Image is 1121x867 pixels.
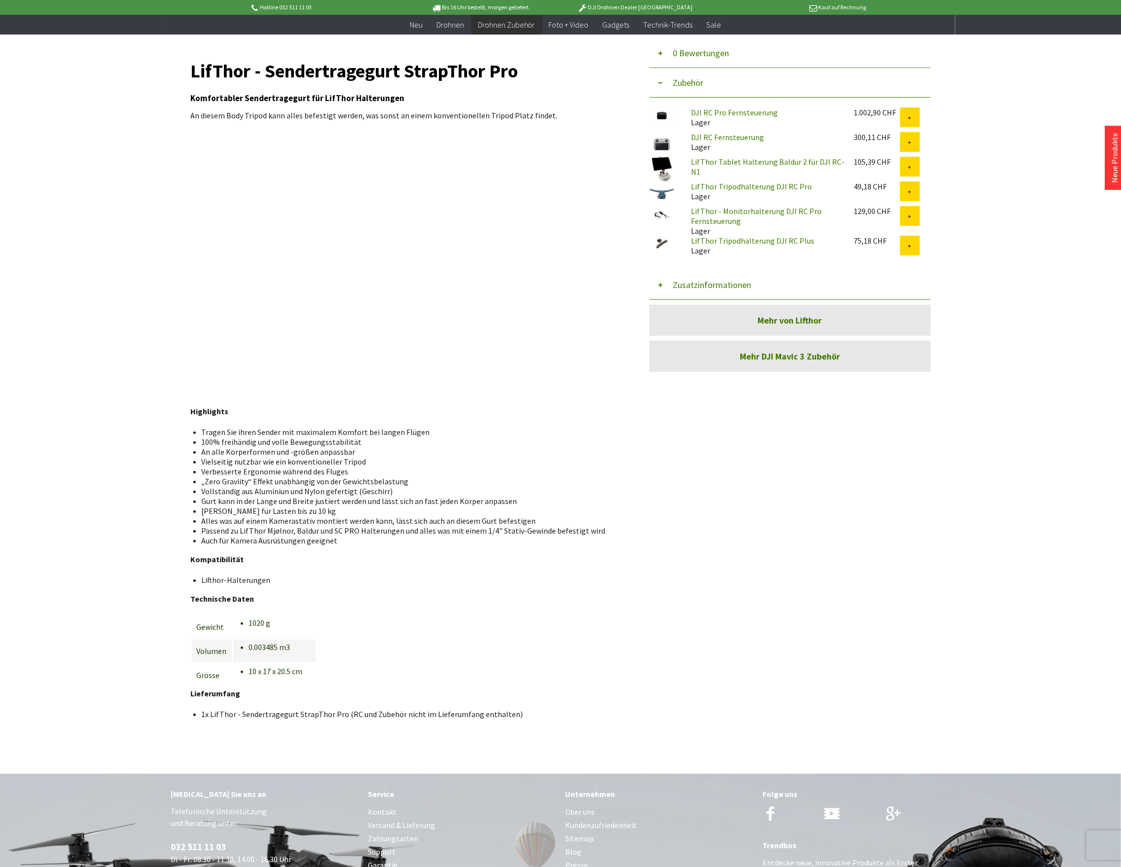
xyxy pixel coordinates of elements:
[191,615,232,639] td: Gewicht
[368,832,556,845] a: Zahlungsarten
[191,64,620,78] h1: LifThor - Sendertragegurt StrapThor Pro
[1110,133,1120,183] a: Neue Produkte
[650,108,674,124] img: DJI RC Pro Fernsteuerung
[683,206,846,236] div: Lager
[191,594,254,604] strong: Technische Daten
[191,110,558,120] span: An diesem Body Tripod kann alles befestigt werden, was sonst an einem konventionellen Tripod Plat...
[637,15,700,35] a: Technik-Trends
[854,157,900,167] div: 105,39 CHF
[691,157,844,177] a: LifThor Tablet Halterung Baldur 2 für DJI RC-N1
[650,157,674,181] img: LifThor Tablet Halterung Baldur 2 für DJI RC-N1
[700,15,728,35] a: Sale
[202,516,612,526] li: Alles was auf einem Kamerastativ montiert werden kann, lässt sich auch an diesem Gurt befestigen
[558,1,712,13] p: DJI Drohnen Dealer [GEOGRAPHIC_DATA]
[191,663,232,687] td: Grösse
[430,15,471,35] a: Drohnen
[202,467,612,476] li: Verbesserte Ergonomie während des Fluges
[403,15,430,35] a: Neu
[478,20,535,30] span: Drohnen Zubehör
[549,20,589,30] span: Foto + Video
[683,236,846,255] div: Lager
[854,108,900,117] div: 1.002,90 CHF
[202,486,612,496] li: Vollständig aus Aluminiun und Nylon gefertigt (Geschirr)
[202,526,612,536] li: Passend zu LifThor Mjølnor, Baldur und SC PRO Halterungen und alles was mit einem 1/4" Stativ-Gew...
[683,108,846,127] div: Lager
[650,181,674,206] img: LifThor Tripodhalterung DJI RC Pro
[249,618,303,628] li: 1020 g
[249,642,303,652] li: 0.003485 m3
[691,132,764,142] a: DJI RC Fernsteuerung
[707,20,722,30] span: Sale
[854,206,900,216] div: 129,00 CHF
[712,1,866,13] p: Kauf auf Rechnung
[368,819,556,832] a: Versand & Lieferung
[854,181,900,191] div: 49,18 CHF
[202,437,612,447] li: 100% freihändig und volle Bewegungsstabilität
[650,341,931,372] a: Mehr DJI Mavic 3 Zubehör
[191,688,241,698] strong: Lieferumfang
[691,181,812,191] a: LifThor Tripodhalterung DJI RC Pro
[542,15,596,35] a: Foto + Video
[854,132,900,142] div: 300,11 CHF
[191,406,229,416] strong: Highlights
[191,131,620,393] iframe: YouTube video player
[566,819,753,832] a: Kundenzufriedenheit
[763,788,950,800] div: Folge uns
[191,639,232,663] td: Volumen
[368,845,556,859] a: Support
[436,20,464,30] span: Drohnen
[683,132,846,152] div: Lager
[566,845,753,859] a: Blog
[854,236,900,246] div: 75,18 CHF
[683,181,846,201] div: Lager
[650,38,931,68] button: 0 Bewertungen
[250,1,404,13] p: Hotline 032 511 11 03
[202,476,612,486] li: „Zero Graviity“ Effekt unabhängig von der Gewichtsbelastung
[691,108,778,117] a: DJI RC Pro Fernsteuerung
[202,427,612,437] li: Tragen Sie ihren Sender mit maximalem Komfort bei langen Flügen
[650,132,674,157] img: DJI RC Fernsteuerung
[691,206,822,226] a: LifThor - Monitorhalterung DJI RC Pro Fernsteuerung
[202,457,612,467] li: Vielseitig nutzbar wie ein konventioneller Tripod
[566,832,753,845] a: Sitemap
[368,805,556,819] a: Kontakt
[471,15,542,35] a: Drohnen Zubehör
[596,15,637,35] a: Gadgets
[249,666,303,676] li: 10 x 17 x 20.5 cm
[650,68,931,98] button: Zubehör
[202,709,612,719] li: 1x LifThor - Sendertragegurt StrapThor Pro (RC und Zubehör nicht im Lieferumfang enthalten)
[650,305,931,336] a: Mehr von Lifthor
[171,841,226,853] a: 032 511 11 03
[404,1,558,13] p: Bis 16 Uhr bestellt, morgen geliefert.
[202,506,612,516] li: [PERSON_NAME] für Lasten bis zu 10 kg
[410,20,423,30] span: Neu
[202,575,612,585] li: Lifthor-Halterungen
[691,236,814,246] a: LifThor Tripodhalterung DJI RC Plus
[202,496,612,506] li: Gurt kann in der Länge und Breite justiert werden und lässt sich an fast jeden Körper anpassen
[566,788,753,800] div: Unternehmen
[368,788,556,800] div: Service
[603,20,630,30] span: Gadgets
[566,805,753,819] a: Über uns
[763,839,950,852] div: Trendbox
[202,447,612,457] li: An alle Körperformen und -größen anpassbar
[171,788,359,800] div: [MEDICAL_DATA] Sie uns an
[191,554,244,564] strong: Kompatibilität
[650,206,674,222] img: LifThor - Monitorhalterung DJI RC Pro Fernsteuerung
[202,536,612,545] li: Auch für Kamera Ausrüstungen geeignet
[644,20,693,30] span: Technik-Trends
[191,92,620,105] h3: Komfortabler Sendertragegurt für LifThor Halterungen
[650,270,931,300] button: Zusatzinformationen
[650,236,674,252] img: LifThor Tripodhalterung DJI RC Plus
